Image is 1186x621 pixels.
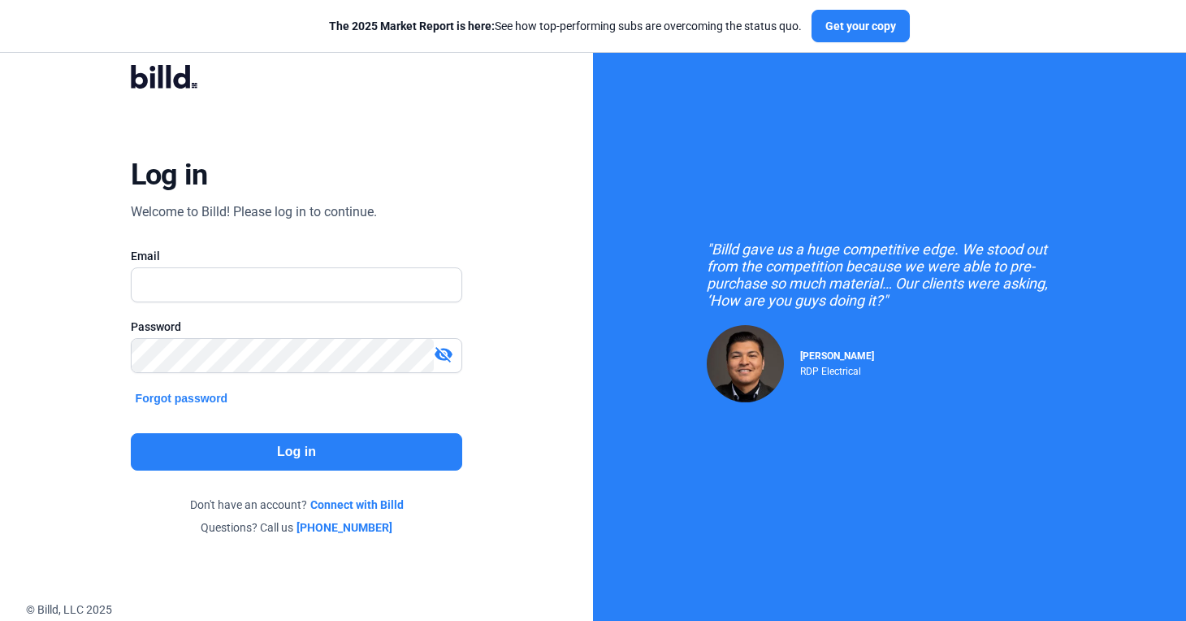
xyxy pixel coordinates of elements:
[812,10,910,42] button: Get your copy
[800,350,874,362] span: [PERSON_NAME]
[131,248,463,264] div: Email
[131,389,233,407] button: Forgot password
[434,345,453,364] mat-icon: visibility_off
[707,325,784,402] img: Raul Pacheco
[131,202,377,222] div: Welcome to Billd! Please log in to continue.
[707,241,1072,309] div: "Billd gave us a huge competitive edge. We stood out from the competition because we were able to...
[131,433,463,471] button: Log in
[296,519,392,536] a: [PHONE_NUMBER]
[329,20,495,33] span: The 2025 Market Report is here:
[329,18,802,34] div: See how top-performing subs are overcoming the status quo.
[131,157,208,193] div: Log in
[131,497,463,513] div: Don't have an account?
[131,319,463,335] div: Password
[131,519,463,536] div: Questions? Call us
[800,362,874,377] div: RDP Electrical
[310,497,404,513] a: Connect with Billd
